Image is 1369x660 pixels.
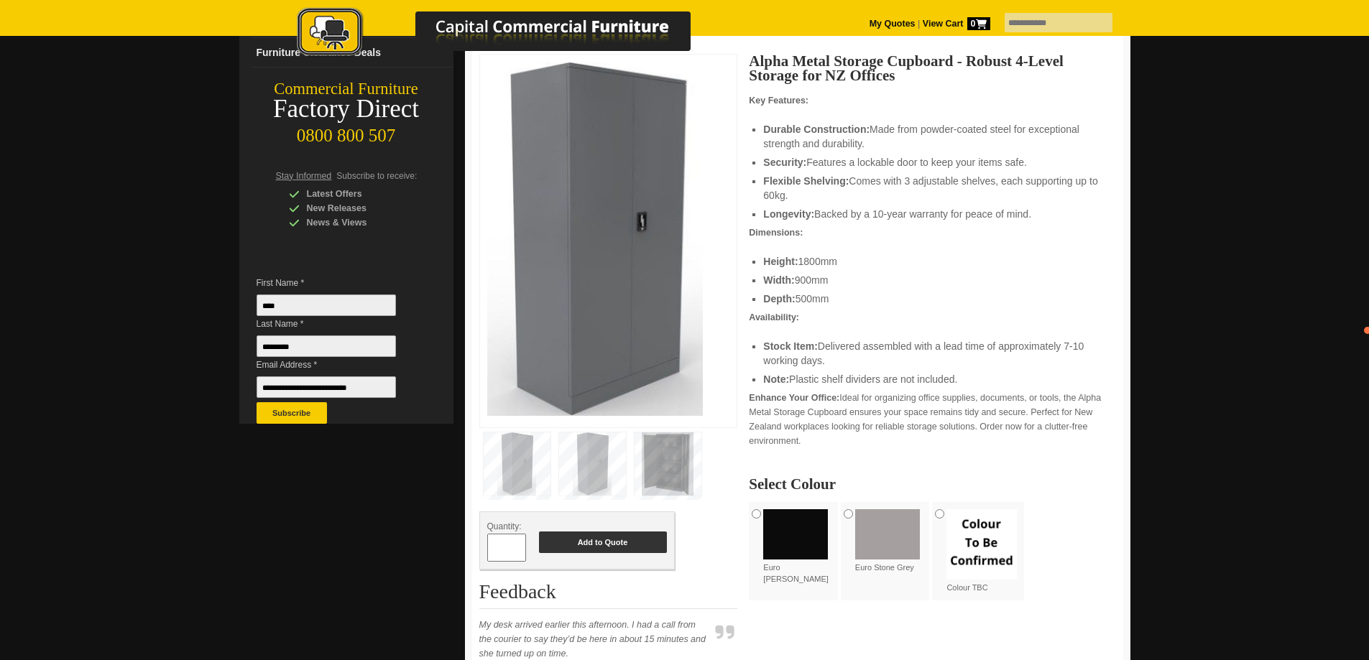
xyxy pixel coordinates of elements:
span: Email Address * [257,358,418,372]
strong: Longevity: [763,208,814,220]
span: Quantity: [487,521,522,531]
strong: Key Features: [749,96,808,106]
strong: Width: [763,274,794,286]
div: Factory Direct [239,99,453,119]
div: New Releases [289,201,425,215]
h2: Select Colour [749,477,1115,491]
img: Capital Commercial Furniture Logo [257,7,760,60]
li: Plastic shelf dividers are not included. [763,372,1101,386]
label: Euro [PERSON_NAME] [763,509,834,585]
div: Commercial Furniture [239,79,453,99]
img: Office metal storage cupboard, 1800H, with lockable doors and adjustable shelves. [487,62,703,416]
strong: Dimensions: [749,228,803,238]
li: Delivered assembled with a lead time of approximately 7-10 working days. [763,339,1101,368]
span: First Name * [257,276,418,290]
p: Ideal for organizing office supplies, documents, or tools, the Alpha Metal Storage Cupboard ensur... [749,391,1115,448]
button: Add to Quote [539,531,667,553]
a: My Quotes [870,19,916,29]
h2: Feedback [479,581,738,609]
input: Email Address * [257,376,396,398]
button: Subscribe [257,402,327,424]
img: Euro Matt Black [763,509,828,559]
span: Last Name * [257,317,418,331]
a: Capital Commercial Furniture Logo [257,7,760,64]
strong: Security: [763,157,806,168]
img: Colour TBC [946,509,1017,580]
strong: Stock Item: [763,340,817,352]
strong: Height: [763,256,798,267]
a: View Cart0 [920,19,990,29]
strong: Note: [763,373,789,385]
li: 500mm [763,292,1101,306]
strong: View Cart [923,19,990,29]
li: Features a lockable door to keep your items safe. [763,155,1101,169]
label: Euro Stone Grey [855,509,926,574]
strong: Depth: [763,293,795,305]
div: News & Views [289,215,425,230]
h3: Alpha Metal Storage Cupboard - Robust 4-Level Storage for NZ Offices [749,54,1115,83]
strong: Flexible Shelving: [763,175,849,187]
img: Euro Stone Grey [855,509,920,559]
strong: Enhance Your Office: [749,393,839,403]
input: Last Name * [257,335,396,357]
a: Furniture Clearance Deals [251,38,453,68]
li: Backed by a 10-year warranty for peace of mind. [763,207,1101,221]
li: 1800mm [763,254,1101,269]
span: Stay Informed [276,171,332,181]
li: Made from powder-coated steel for exceptional strength and durability. [763,122,1101,151]
strong: Availability: [749,312,799,322]
li: Comes with 3 adjustable shelves, each supporting up to 60kg. [763,174,1101,203]
input: First Name * [257,294,396,316]
label: Colour TBC [946,509,1017,593]
li: 900mm [763,273,1101,287]
div: 0800 800 507 [239,118,453,146]
span: 0 [967,17,990,30]
span: Subscribe to receive: [336,171,417,181]
div: Latest Offers [289,187,425,201]
strong: Durable Construction: [763,124,870,135]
